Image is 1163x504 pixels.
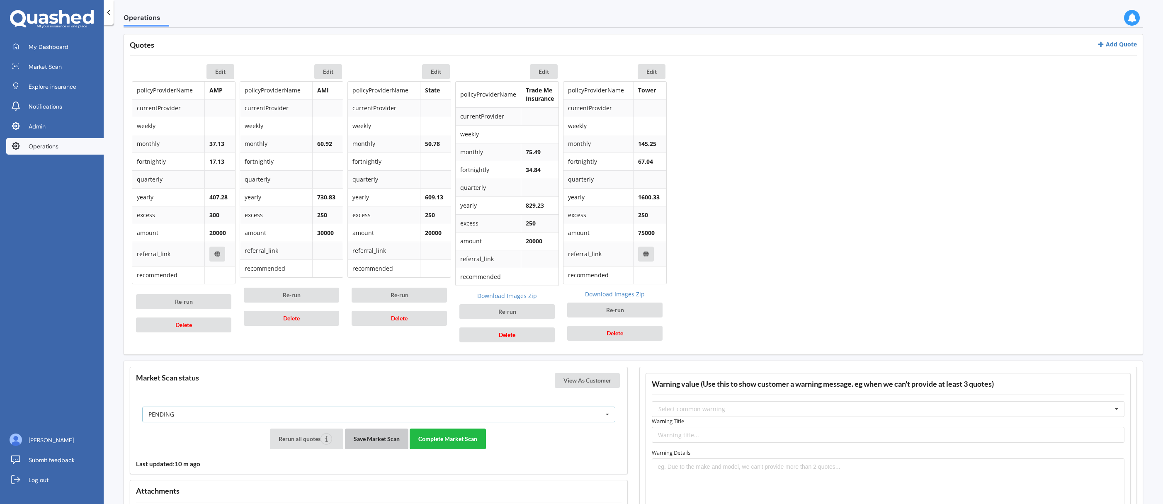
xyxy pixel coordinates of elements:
[317,211,327,219] b: 250
[567,303,663,317] button: Re-run
[6,58,104,75] a: Market Scan
[317,229,334,237] b: 30000
[455,292,559,300] a: Download Images Zip
[348,153,420,170] td: fortnightly
[658,406,725,412] div: Select common warning
[638,211,648,219] b: 250
[526,237,542,245] b: 20000
[563,266,633,284] td: recommended
[456,143,521,161] td: monthly
[175,321,192,328] span: Delete
[526,201,544,209] b: 829.23
[6,472,104,488] a: Log out
[563,242,633,266] td: referral_link
[456,107,521,125] td: currentProvider
[240,153,312,170] td: fortnightly
[563,82,633,99] td: policyProviderName
[410,429,486,449] button: Complete Market Scan
[244,288,339,303] button: Re-run
[652,427,1125,443] input: Warning title...
[456,196,521,214] td: yearly
[563,170,633,188] td: quarterly
[240,224,312,242] td: amount
[29,456,75,464] span: Submit feedback
[29,122,46,131] span: Admin
[567,326,663,341] button: Delete
[348,259,420,277] td: recommended
[209,211,219,219] b: 300
[240,188,312,206] td: yearly
[638,229,655,237] b: 75000
[136,294,231,309] button: Re-run
[348,117,420,135] td: weekly
[638,86,656,94] b: Tower
[555,376,622,384] a: View As Customer
[563,135,633,153] td: monthly
[348,99,420,117] td: currentProvider
[563,117,633,135] td: weekly
[132,153,204,170] td: fortnightly
[29,436,74,444] span: [PERSON_NAME]
[563,153,633,170] td: fortnightly
[132,266,204,284] td: recommended
[29,476,49,484] span: Log out
[563,224,633,242] td: amount
[6,98,104,115] a: Notifications
[530,64,558,79] button: Edit
[206,64,234,79] button: Edit
[638,157,653,165] b: 67.04
[132,135,204,153] td: monthly
[459,304,555,319] button: Re-run
[391,315,408,322] span: Delete
[526,86,554,102] b: Trade Me Insurance
[29,63,62,71] span: Market Scan
[6,138,104,155] a: Operations
[348,206,420,224] td: excess
[345,429,408,449] button: Save Market Scan
[456,214,521,232] td: excess
[456,232,521,250] td: amount
[29,43,68,51] span: My Dashboard
[6,118,104,135] a: Admin
[456,250,521,268] td: referral_link
[132,188,204,206] td: yearly
[422,64,450,79] button: Edit
[638,64,665,79] button: Edit
[425,140,440,148] b: 50.78
[240,242,312,259] td: referral_link
[456,268,521,286] td: recommended
[348,82,420,99] td: policyProviderName
[209,193,228,201] b: 407.28
[10,434,22,446] img: ALV-UjU6YHOUIM1AGx_4vxbOkaOq-1eqc8a3URkVIJkc_iWYmQ98kTe7fc9QMVOBV43MoXmOPfWPN7JjnmUwLuIGKVePaQgPQ...
[270,429,343,449] button: Rerun all quotes
[563,290,667,298] a: Download Images Zip
[132,82,204,99] td: policyProviderName
[499,331,515,338] span: Delete
[132,117,204,135] td: weekly
[352,288,447,303] button: Re-run
[348,242,420,259] td: referral_link
[352,311,447,326] button: Delete
[209,140,224,148] b: 37.13
[425,193,443,201] b: 609.13
[456,179,521,196] td: quarterly
[425,211,435,219] b: 250
[348,135,420,153] td: monthly
[526,166,541,174] b: 34.84
[6,78,104,95] a: Explore insurance
[240,135,312,153] td: monthly
[209,229,226,237] b: 20000
[607,330,623,337] span: Delete
[148,412,174,417] div: PENDING
[348,170,420,188] td: quarterly
[459,327,555,342] button: Delete
[456,161,521,179] td: fortnightly
[240,170,312,188] td: quarterly
[6,39,104,55] a: My Dashboard
[638,140,656,148] b: 145.25
[132,206,204,224] td: excess
[314,64,342,79] button: Edit
[240,206,312,224] td: excess
[6,432,104,448] a: [PERSON_NAME]
[317,86,329,94] b: AMI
